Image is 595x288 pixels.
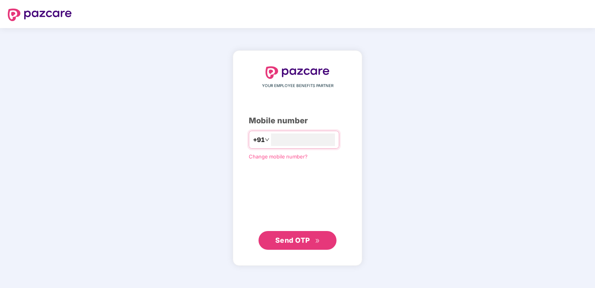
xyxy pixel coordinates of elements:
[8,9,72,21] img: logo
[262,83,333,89] span: YOUR EMPLOYEE BENEFITS PARTNER
[249,153,308,160] a: Change mobile number?
[249,115,346,127] div: Mobile number
[259,231,336,250] button: Send OTPdouble-right
[315,238,320,244] span: double-right
[265,137,269,142] span: down
[253,135,265,145] span: +91
[266,66,329,79] img: logo
[275,236,310,244] span: Send OTP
